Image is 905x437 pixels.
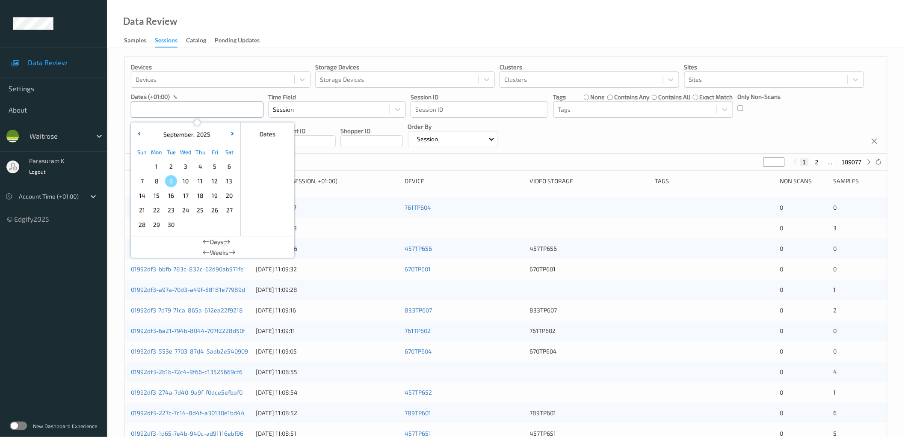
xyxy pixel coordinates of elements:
div: Choose Sunday September 07 of 2025 [135,174,149,188]
div: Choose Thursday September 04 of 2025 [193,159,207,174]
span: September [161,131,193,138]
span: 20 [223,190,235,202]
p: Order By [408,122,499,131]
div: Choose Sunday September 21 of 2025 [135,203,149,217]
a: Pending Updates [215,35,268,47]
div: Choose Monday September 01 of 2025 [149,159,164,174]
p: Assistant ID [273,127,336,135]
span: 0 [780,245,783,252]
p: Session [414,135,441,143]
div: [DATE] 11:08:54 [256,388,399,397]
a: Sessions [155,35,186,48]
a: 670TP604 [405,348,432,355]
a: 761TP604 [405,204,431,211]
div: Dates [241,126,294,142]
button: 189077 [839,158,864,166]
span: 0 [780,204,783,211]
div: Choose Tuesday September 16 of 2025 [164,188,178,203]
span: 0 [834,348,837,355]
p: Tags [553,93,566,101]
span: 22 [151,204,163,216]
div: Tue [164,145,178,159]
div: Samples [124,36,146,47]
span: 1 [834,389,836,396]
span: 6 [834,409,837,416]
a: Catalog [186,35,215,47]
span: 7 [136,175,148,187]
div: Choose Friday September 05 of 2025 [207,159,222,174]
span: 17 [180,190,192,202]
div: Video Storage [530,177,649,185]
span: Weeks [210,248,228,257]
div: Mon [149,145,164,159]
a: 670TP601 [405,265,431,273]
div: [DATE] 11:08:52 [256,409,399,417]
div: Sat [222,145,237,159]
div: Tags [655,177,774,185]
span: 0 [780,389,783,396]
span: 0 [780,327,783,334]
span: 15 [151,190,163,202]
span: 0 [834,265,837,273]
a: 01992df3-2b1b-72c4-9f66-c13525669cf6 [131,368,243,375]
div: Choose Tuesday September 30 of 2025 [164,217,178,232]
span: 3 [834,224,837,232]
div: Pending Updates [215,36,260,47]
span: 25 [194,204,206,216]
span: 0 [780,409,783,416]
span: 0 [834,204,837,211]
div: Choose Thursday September 25 of 2025 [193,203,207,217]
a: 01992df3-1d65-7e4b-940c-ad91116ebf96 [131,430,243,437]
div: 789TP601 [530,409,649,417]
div: Choose Tuesday September 02 of 2025 [164,159,178,174]
div: Choose Friday September 19 of 2025 [207,188,222,203]
span: 0 [780,368,783,375]
p: Shopper ID [340,127,403,135]
div: [DATE] 11:09:28 [256,285,399,294]
div: Thu [193,145,207,159]
div: [DATE] 11:09:32 [256,265,399,273]
div: Choose Thursday September 18 of 2025 [193,188,207,203]
div: Non Scans [780,177,827,185]
div: [DATE] 11:09:05 [256,347,399,356]
div: Fri [207,145,222,159]
span: 4 [834,368,837,375]
span: 0 [780,306,783,314]
div: Choose Saturday October 04 of 2025 [222,217,237,232]
div: Choose Sunday August 31 of 2025 [135,159,149,174]
div: [DATE] 11:08:55 [256,368,399,376]
span: 0 [780,224,783,232]
div: [DATE] 11:09:53 [256,224,399,232]
span: 9 [165,175,177,187]
div: Choose Wednesday September 03 of 2025 [178,159,193,174]
div: Sessions [155,36,177,48]
label: contains all [658,93,690,101]
div: Choose Wednesday October 01 of 2025 [178,217,193,232]
p: Devices [131,63,311,71]
span: 1 [834,286,836,293]
span: 10 [180,175,192,187]
p: Session ID [411,93,548,101]
div: [DATE] 11:09:46 [256,244,399,253]
div: Choose Wednesday September 24 of 2025 [178,203,193,217]
span: 2 [834,306,837,314]
div: [DATE] 11:09:16 [256,306,399,315]
span: 0 [780,348,783,355]
span: Days [210,238,223,246]
div: Choose Thursday October 02 of 2025 [193,217,207,232]
span: 16 [165,190,177,202]
div: Choose Monday September 22 of 2025 [149,203,164,217]
div: Device [405,177,523,185]
div: Choose Thursday September 11 of 2025 [193,174,207,188]
div: , [161,130,210,139]
label: exact match [700,93,733,101]
div: Choose Friday October 03 of 2025 [207,217,222,232]
span: 0 [780,286,783,293]
div: Sun [135,145,149,159]
a: 01992df3-a97a-70d3-a49f-58181e77989d [131,286,245,293]
p: Sites [684,63,864,71]
span: 3 [180,161,192,172]
label: contains any [614,93,649,101]
span: 21 [136,204,148,216]
div: 670TP601 [530,265,649,273]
